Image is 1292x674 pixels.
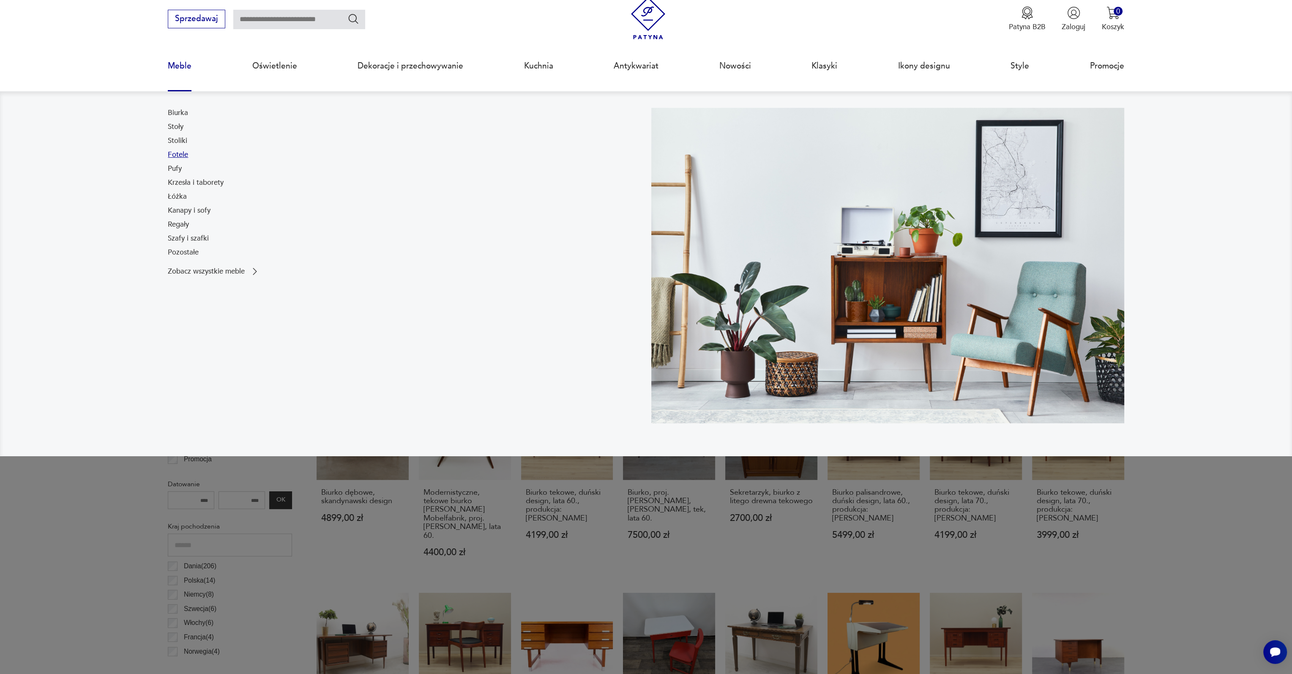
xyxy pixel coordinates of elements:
a: Pufy [168,164,182,174]
a: Oświetlenie [252,47,297,85]
button: 0Koszyk [1102,6,1124,32]
a: Stoły [168,122,183,132]
a: Fotele [168,150,188,160]
a: Style [1011,47,1029,85]
a: Krzesła i taborety [168,178,224,188]
a: Regały [168,219,189,230]
a: Zobacz wszystkie meble [168,266,260,277]
a: Kuchnia [524,47,553,85]
a: Łóżka [168,192,187,202]
img: 969d9116629659dbb0bd4e745da535dc.jpg [651,108,1124,423]
a: Ikona medaluPatyna B2B [1009,6,1046,32]
iframe: Smartsupp widget button [1263,640,1287,664]
a: Kanapy i sofy [168,205,210,216]
img: Ikona koszyka [1106,6,1120,19]
a: Ikony designu [898,47,950,85]
a: Sprzedawaj [168,16,225,23]
a: Nowości [719,47,751,85]
a: Szafy i szafki [168,233,209,244]
button: Sprzedawaj [168,10,225,28]
button: Szukaj [347,13,360,25]
p: Patyna B2B [1009,22,1046,32]
p: Zaloguj [1062,22,1085,32]
a: Biurka [168,108,188,118]
a: Dekoracje i przechowywanie [358,47,463,85]
a: Klasyki [811,47,837,85]
a: Promocje [1090,47,1124,85]
p: Koszyk [1102,22,1124,32]
button: Patyna B2B [1009,6,1046,32]
img: Ikonka użytkownika [1067,6,1080,19]
a: Meble [168,47,191,85]
a: Stoliki [168,136,187,146]
a: Pozostałe [168,247,199,258]
a: Antykwariat [614,47,658,85]
img: Ikona medalu [1021,6,1034,19]
div: 0 [1114,7,1123,16]
p: Zobacz wszystkie meble [168,268,245,275]
button: Zaloguj [1062,6,1085,32]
